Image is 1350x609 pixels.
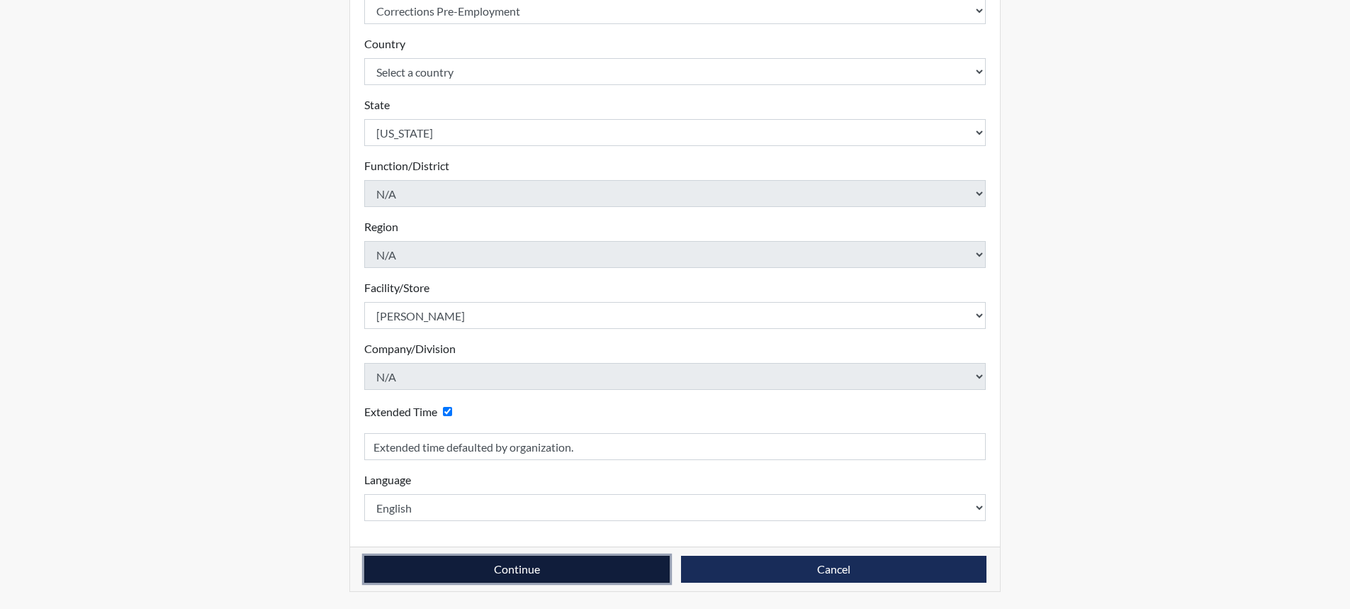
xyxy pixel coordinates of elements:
[364,403,437,420] label: Extended Time
[364,279,429,296] label: Facility/Store
[681,556,986,583] button: Cancel
[364,471,411,488] label: Language
[364,401,458,422] div: Checking this box will provide the interviewee with an accomodation of extra time to answer each ...
[364,96,390,113] label: State
[364,218,398,235] label: Region
[364,556,670,583] button: Continue
[364,157,449,174] label: Function/District
[364,433,986,460] input: Reason for Extension
[364,35,405,52] label: Country
[364,340,456,357] label: Company/Division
